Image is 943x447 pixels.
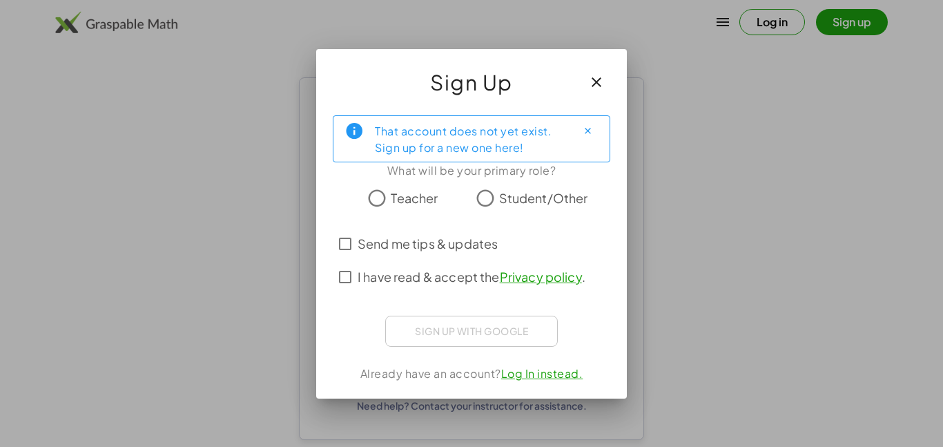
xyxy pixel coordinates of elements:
span: Teacher [391,189,438,207]
a: Privacy policy [500,269,582,285]
span: Student/Other [499,189,588,207]
div: That account does not yet exist. Sign up for a new one here! [375,122,565,156]
button: Close [576,120,599,142]
span: I have read & accept the . [358,267,585,286]
div: Already have an account? [333,365,610,382]
a: Log In instead. [501,366,583,381]
span: Send me tips & updates [358,234,498,253]
span: Sign Up [430,66,513,99]
div: What will be your primary role? [333,162,610,179]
